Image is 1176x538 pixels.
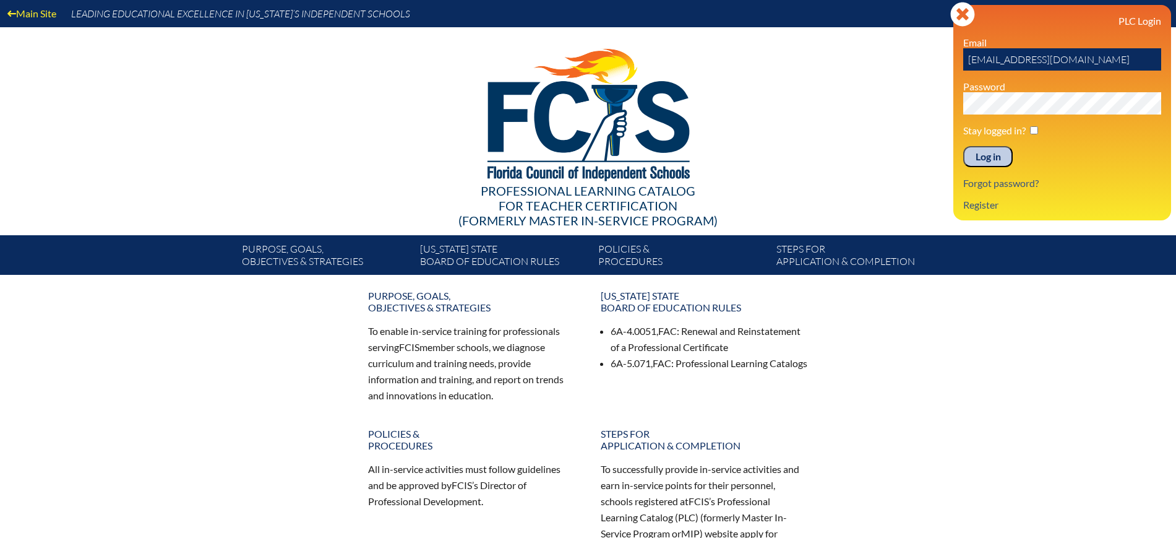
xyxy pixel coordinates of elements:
[399,341,419,353] span: FCIS
[415,240,593,275] a: [US_STATE] StateBoard of Education rules
[963,15,1161,27] h3: PLC Login
[2,5,61,22] a: Main Site
[963,37,987,48] label: Email
[963,80,1005,92] label: Password
[452,479,472,491] span: FCIS
[368,323,576,403] p: To enable in-service training for professionals serving member schools, we diagnose curriculum an...
[499,198,677,213] span: for Teacher Certification
[678,511,695,523] span: PLC
[958,196,1003,213] a: Register
[361,423,583,456] a: Policies &Procedures
[361,285,583,318] a: Purpose, goals,objectives & strategies
[460,27,716,196] img: FCISlogo221.eps
[232,183,945,228] div: Professional Learning Catalog (formerly Master In-service Program)
[611,323,809,355] li: 6A-4.0051, : Renewal and Reinstatement of a Professional Certificate
[689,495,709,507] span: FCIS
[658,325,677,337] span: FAC
[771,240,950,275] a: Steps forapplication & completion
[593,423,816,456] a: Steps forapplication & completion
[963,124,1026,136] label: Stay logged in?
[368,461,576,510] p: All in-service activities must follow guidelines and be approved by ’s Director of Professional D...
[593,285,816,318] a: [US_STATE] StateBoard of Education rules
[958,175,1044,191] a: Forgot password?
[963,146,1013,167] input: Log in
[653,357,671,369] span: FAC
[237,240,415,275] a: Purpose, goals,objectives & strategies
[611,355,809,371] li: 6A-5.071, : Professional Learning Catalogs
[950,2,975,27] svg: Close
[593,240,771,275] a: Policies &Procedures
